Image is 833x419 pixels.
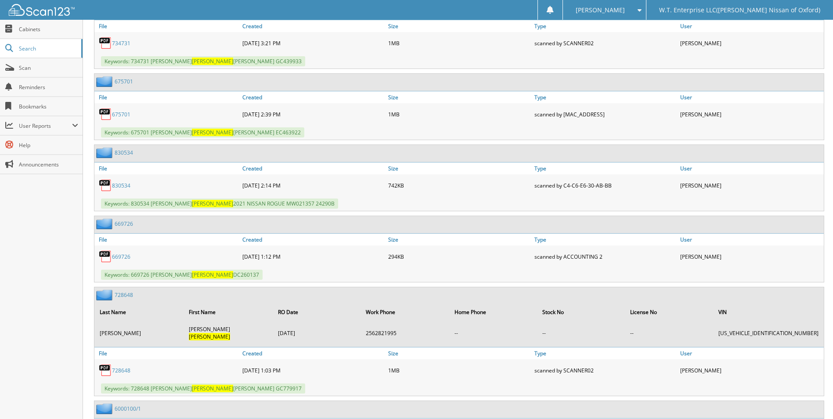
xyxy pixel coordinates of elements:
img: folder2.png [96,218,115,229]
a: Created [240,163,386,174]
div: scanned by SCANNER02 [532,361,678,379]
div: [DATE] 3:21 PM [240,34,386,52]
th: First Name [184,303,273,321]
a: 669726 [115,220,133,228]
a: File [94,163,240,174]
span: [PERSON_NAME] [189,333,230,340]
span: [PERSON_NAME] [576,7,625,13]
span: Keywords: 675701 [PERSON_NAME] [PERSON_NAME] EC463922 [101,127,304,137]
div: [PERSON_NAME] [678,34,824,52]
a: Type [532,20,678,32]
img: scan123-logo-white.svg [9,4,75,16]
span: Cabinets [19,25,78,33]
span: [PERSON_NAME] [192,385,233,392]
span: Help [19,141,78,149]
span: Keywords: 830534 [PERSON_NAME] 2021 NISSAN ROGUE MW021357 24290B [101,199,338,209]
div: 294KB [386,248,532,265]
a: 830534 [112,182,130,189]
a: User [678,347,824,359]
div: [PERSON_NAME] [678,105,824,123]
div: [PERSON_NAME] [678,361,824,379]
img: PDF.png [99,364,112,377]
img: PDF.png [99,108,112,121]
span: Announcements [19,161,78,168]
span: [PERSON_NAME] [192,58,233,65]
img: folder2.png [96,76,115,87]
a: Size [386,91,532,103]
div: 742KB [386,177,532,194]
th: Work Phone [361,303,449,321]
span: [PERSON_NAME] [192,271,233,278]
div: scanned by C4-C6-E6-30-AB-BB [532,177,678,194]
a: Type [532,234,678,246]
th: License No [626,303,713,321]
span: Keywords: 734731 [PERSON_NAME] [PERSON_NAME] GC439933 [101,56,305,66]
div: [DATE] 1:12 PM [240,248,386,265]
iframe: Chat Widget [789,377,833,419]
div: [DATE] 1:03 PM [240,361,386,379]
div: 1MB [386,105,532,123]
th: VIN [714,303,823,321]
div: scanned by [MAC_ADDRESS] [532,105,678,123]
img: folder2.png [96,403,115,414]
th: Last Name [95,303,184,321]
span: Scan [19,64,78,72]
div: 1MB [386,34,532,52]
a: File [94,347,240,359]
td: [PERSON_NAME] [95,322,184,344]
a: Created [240,20,386,32]
img: folder2.png [96,289,115,300]
span: [PERSON_NAME] [192,129,233,136]
th: Stock No [538,303,625,321]
div: scanned by ACCOUNTING 2 [532,248,678,265]
a: Type [532,163,678,174]
img: PDF.png [99,250,112,263]
a: 669726 [112,253,130,260]
a: Size [386,347,532,359]
a: User [678,234,824,246]
a: 675701 [115,78,133,85]
img: folder2.png [96,147,115,158]
td: -- [626,322,713,344]
a: 728648 [115,291,133,299]
span: [PERSON_NAME] [192,200,233,207]
td: [US_VEHICLE_IDENTIFICATION_NUMBER] [714,322,823,344]
a: Type [532,91,678,103]
th: RO Date [274,303,361,321]
a: Size [386,20,532,32]
span: W.T. Enterprise LLC([PERSON_NAME] Nissan of Oxford) [659,7,820,13]
a: Size [386,234,532,246]
div: [DATE] 2:14 PM [240,177,386,194]
a: 830534 [115,149,133,156]
a: Created [240,347,386,359]
td: -- [538,322,625,344]
a: File [94,91,240,103]
div: [PERSON_NAME] [678,248,824,265]
a: User [678,91,824,103]
td: [DATE] [274,322,361,344]
span: Search [19,45,77,52]
a: Size [386,163,532,174]
a: 728648 [112,367,130,374]
img: PDF.png [99,179,112,192]
img: PDF.png [99,36,112,50]
th: Home Phone [450,303,537,321]
a: User [678,163,824,174]
a: Created [240,91,386,103]
div: [DATE] 2:39 PM [240,105,386,123]
a: File [94,20,240,32]
span: User Reports [19,122,72,130]
span: Keywords: 669726 [PERSON_NAME] DC260137 [101,270,263,280]
a: 675701 [112,111,130,118]
a: File [94,234,240,246]
div: 1MB [386,361,532,379]
span: Bookmarks [19,103,78,110]
td: -- [450,322,537,344]
div: [PERSON_NAME] [678,177,824,194]
span: Keywords: 728648 [PERSON_NAME] [PERSON_NAME] GC779917 [101,383,305,394]
a: Type [532,347,678,359]
a: 734731 [112,40,130,47]
a: Created [240,234,386,246]
a: 6000100/1 [115,405,141,412]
